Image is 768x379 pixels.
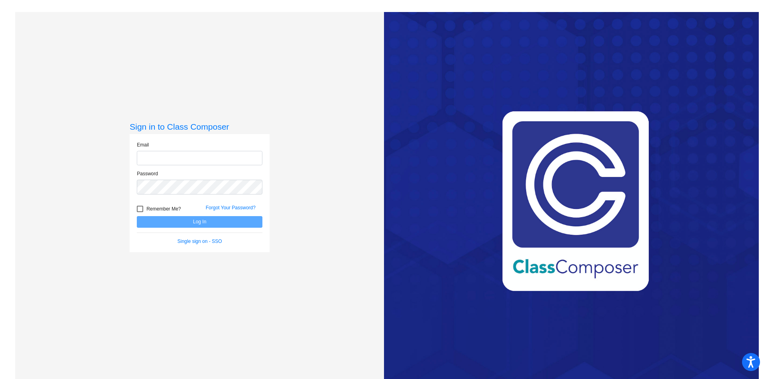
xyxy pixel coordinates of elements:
a: Single sign on - SSO [178,239,222,244]
label: Password [137,170,158,177]
h3: Sign in to Class Composer [130,122,270,132]
label: Email [137,141,149,148]
a: Forgot Your Password? [206,205,256,211]
span: Remember Me? [146,204,181,214]
button: Log In [137,216,262,228]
